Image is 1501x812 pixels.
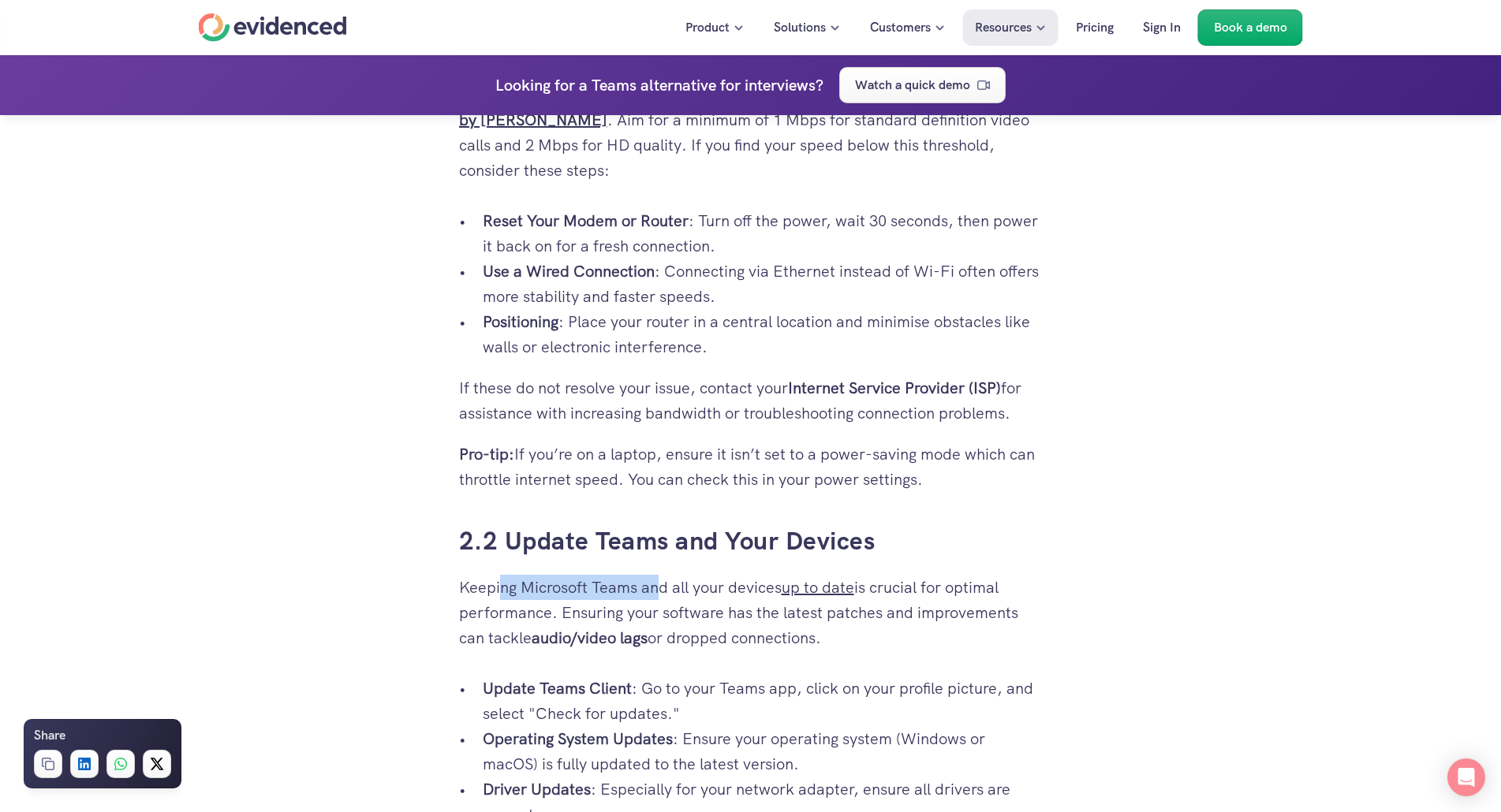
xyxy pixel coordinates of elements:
[1131,9,1193,46] a: Sign In
[483,726,1043,777] p: : Ensure your operating system (Windows or macOS) is fully updated to the latest version.
[483,779,591,799] strong: Driver Updates
[483,676,1043,726] p: : Go to your Teams app, click on your profile picture, and select "Check for updates."
[839,67,1006,103] a: Watch a quick demo
[774,17,826,38] p: Solutions
[1214,17,1287,38] p: Book a demo
[459,375,1043,426] p: If these do not resolve your issue, contact your for assistance with increasing bandwidth or trou...
[483,259,1043,309] p: : Connecting via Ethernet instead of Wi-Fi often offers more stability and faster speeds.
[1143,17,1181,38] p: Sign In
[483,210,689,231] strong: Reset Your Modem or Router
[495,73,823,98] h4: Looking for a Teams alternative for interviews?
[459,575,1043,650] p: Keeping Microsoft Teams and all your devices is crucial for optimal performance. Ensuring your so...
[483,311,558,332] strong: Positioning
[1064,9,1126,46] a: Pricing
[459,524,876,557] a: 2.2 Update Teams and Your Devices
[685,17,730,38] p: Product
[788,378,1001,398] strong: Internet Service Provider (ISP)
[1076,17,1114,38] p: Pricing
[34,725,65,746] h6: Share
[199,13,347,42] a: Home
[532,628,648,648] strong: audio/video lags
[1447,758,1485,796] div: Open Intercom Messenger
[483,261,655,281] strong: Use a Wired Connection
[459,57,1043,183] p: Ensuring a can instantly improve your Teams call quality. Start with determining your internet sp...
[975,17,1032,38] p: Resources
[855,75,970,95] p: Watch a quick demo
[1198,9,1303,46] a: Book a demo
[483,309,1043,359] p: : Place your router in a central location and minimise obstacles like walls or electronic interfe...
[459,441,1043,492] p: If you’re on a laptop, ensure it isn’t set to a power-saving mode which can throttle internet spe...
[459,444,514,464] strong: Pro-tip:
[782,577,854,598] a: up to date
[870,17,931,38] p: Customers
[483,208,1043,259] p: : Turn off the power, wait 30 seconds, then power it back on for a fresh connection.
[483,678,632,698] strong: Update Teams Client
[483,728,673,749] strong: Operating System Updates
[459,84,1029,130] a: Speedtest by [PERSON_NAME]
